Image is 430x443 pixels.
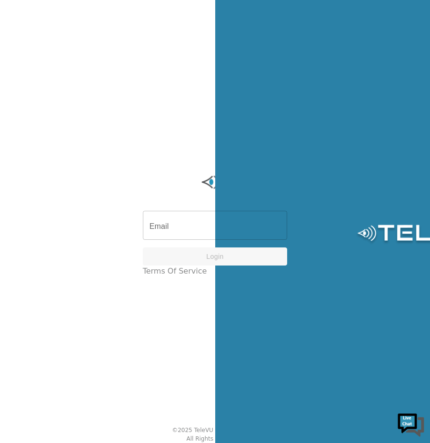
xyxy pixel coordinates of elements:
img: Logo [143,168,288,197]
div: © 2025 TeleVU Innovation Ltd. [172,426,258,434]
div: All Rights Reserved. [186,434,243,443]
a: Terms of Service [143,266,207,277]
img: Chat Widget [397,410,425,438]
